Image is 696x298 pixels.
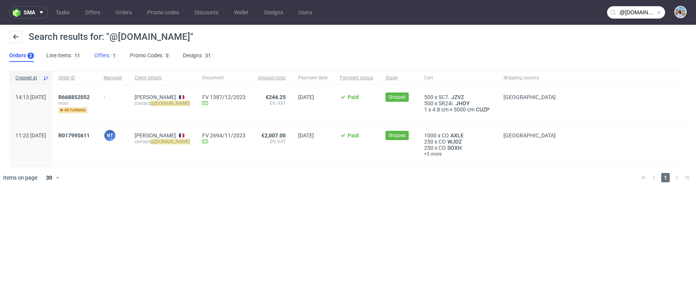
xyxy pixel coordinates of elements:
[104,91,122,100] div: -
[13,8,24,17] img: logo
[424,132,437,139] span: 1000
[113,53,116,58] div: 1
[424,94,433,100] span: 500
[424,100,433,106] span: 500
[424,75,491,81] span: Cart
[424,106,491,113] div: x
[424,145,491,151] div: x
[94,50,118,62] a: Offers1
[661,173,670,182] span: 1
[202,75,246,81] span: Document
[166,53,169,58] div: 0
[424,139,491,145] div: x
[58,100,91,106] span: mori
[294,6,317,19] a: Users
[229,6,253,19] a: Wallet
[183,50,213,62] a: Designs31
[46,50,82,62] a: Line Items11
[15,75,40,81] span: Created at
[438,94,450,100] span: SC7.
[29,31,193,42] span: Search results for: "@[DOMAIN_NAME]"
[9,50,34,62] a: Orders2
[135,75,190,81] span: Client details
[58,75,91,81] span: Order ID
[389,132,406,139] span: Shipped
[454,100,471,106] a: JHOY
[3,174,38,182] span: Items on page:
[75,53,80,58] div: 11
[449,132,465,139] a: AXLE
[202,94,246,100] a: FV 1387/12/2023
[135,100,190,106] div: contact
[432,106,474,113] span: 4.8 cm × 5000 cm
[389,94,406,101] span: Shipped
[58,132,90,139] span: R017995611
[104,130,115,141] figcaption: NT
[503,132,556,139] span: [GEOGRAPHIC_DATA]
[424,139,433,145] span: 250
[298,75,328,81] span: Payment date
[190,6,223,19] a: Discounts
[266,94,286,100] span: €244.25
[41,172,55,183] div: 30
[150,139,190,144] mark: @[DOMAIN_NAME]
[298,132,314,139] span: [DATE]
[424,145,433,151] span: 250
[135,94,176,100] a: [PERSON_NAME]
[424,100,491,106] div: x
[446,145,463,151] a: SOXH
[503,75,556,81] span: Shipping country
[258,75,286,81] span: Amount total
[51,6,74,19] a: Tasks
[258,100,286,106] span: 0% VAT
[258,139,286,145] span: 0% VAT
[143,6,184,19] a: Promo codes
[259,6,288,19] a: Designs
[450,94,466,100] a: JZVZ
[135,139,190,145] div: contact
[111,6,136,19] a: Orders
[205,53,211,58] div: 31
[424,151,491,157] a: +5 more
[348,132,359,139] span: Paid
[446,139,463,145] a: WJDZ
[150,101,190,106] mark: @[DOMAIN_NAME]
[202,132,246,139] a: FV 2694/11/2023
[58,107,87,113] span: returning
[424,94,491,100] div: x
[24,10,35,15] span: sma
[424,106,427,113] span: 1
[340,75,373,81] span: Payment status
[424,132,491,139] div: x
[130,50,171,62] a: Promo Codes0
[58,94,90,100] span: R668852052
[58,132,91,139] a: R017995611
[386,75,412,81] span: Stage
[503,94,556,100] span: [GEOGRAPHIC_DATA]
[135,132,176,139] a: [PERSON_NAME]
[474,106,491,113] a: CUZP
[80,6,105,19] a: Offers
[261,132,286,139] span: €2,007.00
[58,94,91,100] a: R668852052
[442,132,449,139] span: CO
[438,139,446,145] span: CO
[9,6,48,19] button: sma
[298,94,314,100] span: [DATE]
[438,145,446,151] span: CO
[15,132,46,139] span: 11:23 [DATE]
[15,94,46,100] span: 14:13 [DATE]
[348,94,359,100] span: Paid
[29,53,32,58] div: 2
[438,100,454,106] span: SR24i.
[104,75,122,81] span: Manager
[675,7,686,17] img: Marta Kozłowska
